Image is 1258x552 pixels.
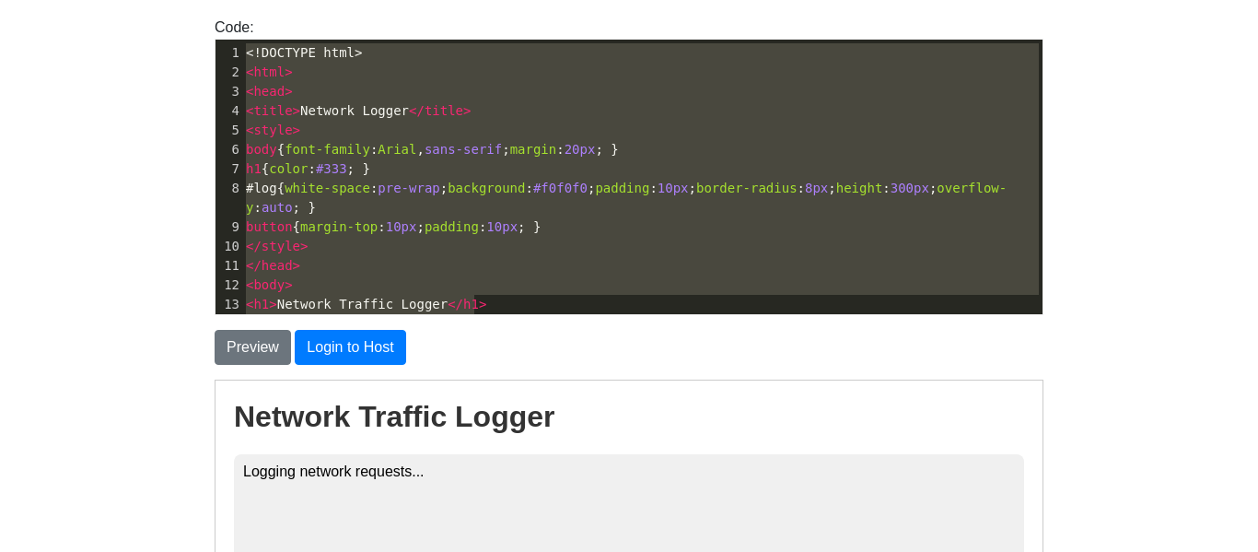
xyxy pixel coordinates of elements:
button: Preview [215,330,291,365]
span: height [836,181,883,195]
div: 12 [215,276,242,295]
span: style [262,239,300,253]
div: 10 [215,237,242,256]
span: > [269,297,276,311]
span: > [285,65,292,79]
span: 10px [386,219,417,234]
div: 9 [215,217,242,237]
span: #333 [316,161,347,176]
span: margin [510,142,557,157]
span: h1 [463,297,479,311]
span: body [246,142,277,157]
span: border-radius [696,181,798,195]
span: > [293,103,300,118]
span: padding [595,181,649,195]
span: < [246,123,253,137]
span: pre-wrap [378,181,439,195]
span: auto [262,200,293,215]
span: body [253,277,285,292]
span: margin-top [300,219,378,234]
div: 7 [215,159,242,179]
span: < [246,277,253,292]
span: padding [425,219,479,234]
span: > [300,239,308,253]
span: style [253,123,292,137]
span: 20px [565,142,596,157]
span: title [253,103,292,118]
span: </ [448,297,463,311]
div: 2 [215,63,242,82]
span: { : ; } [246,161,370,176]
div: Logging network requests... [18,74,809,369]
span: > [463,103,471,118]
span: h1 [253,297,269,311]
span: </ [409,103,425,118]
span: #f0f0f0 [533,181,588,195]
span: #log [246,181,277,195]
div: 5 [215,121,242,140]
div: Code: [201,17,1057,315]
span: 10px [658,181,689,195]
span: background [448,181,525,195]
span: white-space [285,181,370,195]
span: 300px [891,181,929,195]
div: 3 [215,82,242,101]
span: Network Traffic Logger [246,297,486,311]
span: < [246,65,253,79]
span: { : ; : ; } [246,219,541,234]
span: title [425,103,463,118]
span: </ [246,239,262,253]
span: 8px [805,181,828,195]
span: { : ; : ; : ; : ; : ; : ; } [246,181,1007,215]
span: > [285,84,292,99]
span: font-family [285,142,370,157]
span: html [253,65,285,79]
span: < [246,84,253,99]
div: 11 [215,256,242,276]
span: > [293,123,300,137]
span: <!DOCTYPE html> [246,45,362,60]
span: < [246,297,253,311]
span: { : , ; : ; } [246,142,619,157]
div: 8 [215,179,242,198]
span: > [293,258,300,273]
div: 13 [215,295,242,314]
span: color [269,161,308,176]
div: 4 [215,101,242,121]
span: > [285,277,292,292]
span: Network Logger [246,103,472,118]
button: Login to Host [295,330,405,365]
span: head [253,84,285,99]
span: > [479,297,486,311]
span: < [246,103,253,118]
div: 6 [215,140,242,159]
span: sans-serif [425,142,502,157]
span: </ [246,258,262,273]
span: h1 [246,161,262,176]
h1: Network Traffic Logger [18,19,809,53]
span: Arial [378,142,416,157]
span: head [262,258,293,273]
div: 1 [215,43,242,63]
span: 10px [486,219,518,234]
span: button [246,219,293,234]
